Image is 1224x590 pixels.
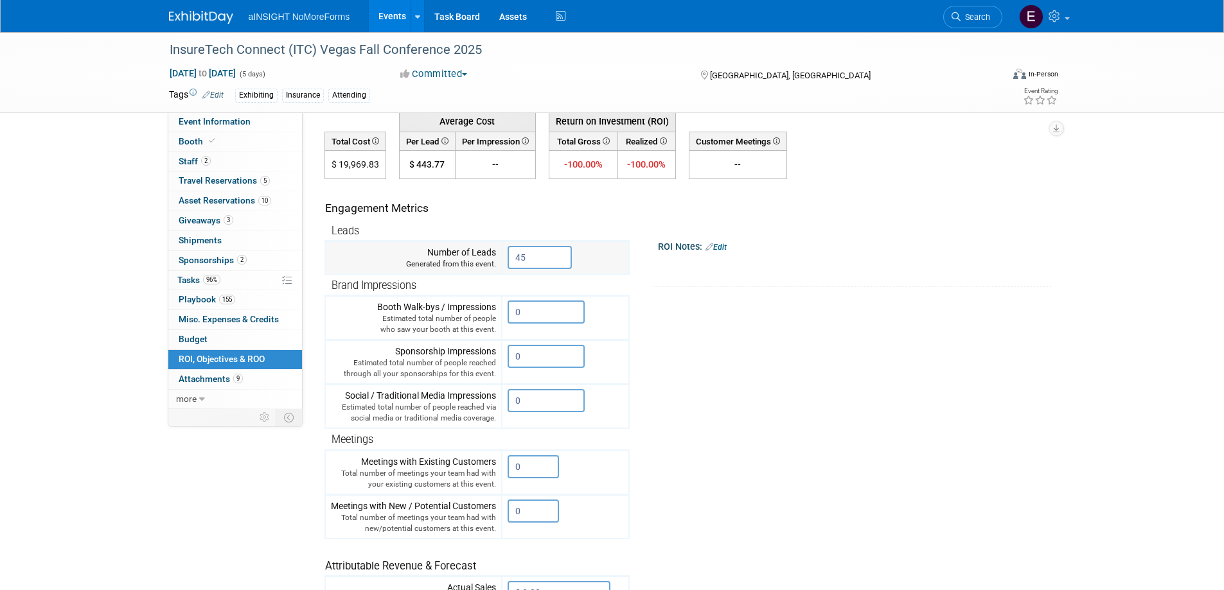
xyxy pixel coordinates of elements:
span: 2 [237,255,247,265]
div: Attributable Revenue & Forecast [325,542,623,574]
th: Average Cost [399,110,535,132]
div: Number of Leads [331,246,496,270]
span: Misc. Expenses & Credits [179,314,279,324]
span: [DATE] [DATE] [169,67,236,79]
span: 5 [260,176,270,186]
span: Event Information [179,116,251,126]
div: Insurance [282,89,324,102]
span: Asset Reservations [179,195,271,205]
a: Giveaways3 [168,211,302,230]
a: Edit [202,91,224,100]
span: Brand Impressions [332,279,416,291]
th: Per Impression [455,132,535,150]
div: Meetings with New / Potential Customers [331,499,496,534]
div: Total number of meetings your team had with new/potential customers at this event. [331,512,496,534]
div: Exhibiting [235,89,278,102]
button: Committed [396,67,472,81]
span: $ 443.77 [409,159,445,169]
a: Misc. Expenses & Credits [168,310,302,329]
a: Staff2 [168,152,302,171]
span: Travel Reservations [179,175,270,186]
div: Estimated total number of people reached via social media or traditional media coverage. [331,402,496,424]
a: Booth [168,132,302,152]
span: to [197,68,209,78]
td: Tags [169,88,224,103]
td: Toggle Event Tabs [276,409,302,426]
div: Engagement Metrics [325,200,624,216]
span: Budget [179,334,208,344]
a: Attachments9 [168,370,302,389]
div: Meetings with Existing Customers [331,455,496,490]
div: Estimated total number of people reached through all your sponsorships for this event. [331,358,496,379]
span: Attachments [179,374,243,384]
div: Attending [328,89,370,102]
span: (5 days) [238,70,265,78]
a: Tasks96% [168,271,302,290]
span: Search [961,12,990,22]
td: Personalize Event Tab Strip [254,409,276,426]
span: Shipments [179,235,222,245]
span: Tasks [177,275,220,285]
a: Edit [705,243,727,252]
a: Event Information [168,112,302,132]
div: Total number of meetings your team had with your existing customers at this event. [331,468,496,490]
th: Customer Meetings [689,132,786,150]
img: Format-Inperson.png [1013,69,1026,79]
span: Sponsorships [179,255,247,265]
div: Estimated total number of people who saw your booth at this event. [331,313,496,335]
div: Event Format [927,67,1059,86]
span: 155 [219,295,235,304]
span: Giveaways [179,215,233,225]
th: Per Lead [399,132,455,150]
span: Playbook [179,294,235,304]
a: Sponsorships2 [168,251,302,270]
th: Total Gross [549,132,618,150]
span: aINSIGHT NoMoreForms [249,12,350,22]
div: -- [695,158,781,171]
img: Eric Guimond [1019,4,1043,29]
img: ExhibitDay [169,11,233,24]
span: more [176,394,197,404]
div: InsureTech Connect (ITC) Vegas Fall Conference 2025 [165,39,983,62]
span: -100.00% [627,159,666,170]
div: Event Rating [1023,88,1058,94]
span: Booth [179,136,218,146]
span: Meetings [332,433,373,446]
span: 2 [201,156,211,166]
div: Sponsorship Impressions [331,345,496,379]
i: Booth reservation complete [209,137,215,144]
div: Booth Walk-bys / Impressions [331,300,496,335]
span: -100.00% [564,159,603,170]
div: In-Person [1028,69,1058,79]
span: Leads [332,225,359,237]
td: $ 19,969.83 [324,151,386,179]
div: Generated from this event. [331,259,496,270]
a: Search [943,6,1002,28]
span: ROI, Objectives & ROO [179,354,265,364]
a: Travel Reservations5 [168,171,302,191]
th: Realized [618,132,675,150]
span: 10 [258,196,271,205]
span: 3 [224,215,233,225]
span: [GEOGRAPHIC_DATA], [GEOGRAPHIC_DATA] [710,71,871,80]
a: Shipments [168,231,302,250]
span: 9 [233,374,243,383]
a: Budget [168,330,302,349]
a: ROI, Objectives & ROO [168,350,302,369]
a: Playbook155 [168,290,302,309]
div: Social / Traditional Media Impressions [331,389,496,424]
span: 96% [203,275,220,284]
th: Return on Investment (ROI) [549,110,675,132]
a: Asset Reservations10 [168,191,302,211]
span: Staff [179,156,211,166]
div: ROI Notes: [658,237,1052,254]
span: -- [492,159,499,169]
a: more [168,390,302,409]
th: Total Cost [324,132,386,150]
